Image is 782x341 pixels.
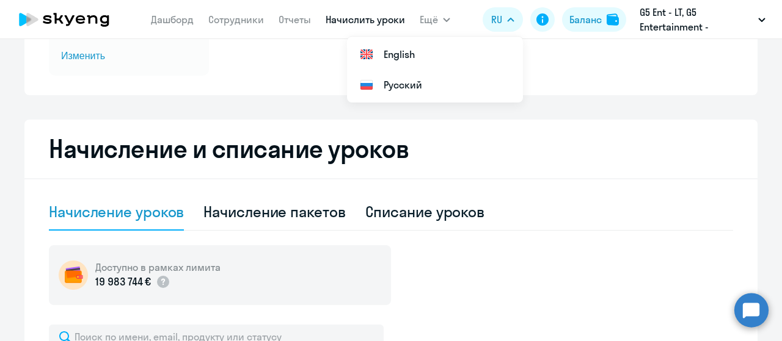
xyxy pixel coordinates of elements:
[347,37,523,102] ul: Ещё
[365,202,485,221] div: Списание уроков
[491,12,502,27] span: RU
[49,134,733,163] h2: Начисление и списание уроков
[95,260,221,274] h5: Доступно в рамках лимита
[151,13,194,26] a: Дашборд
[640,5,753,34] p: G5 Ent - LT, G5 Entertainment - [GEOGRAPHIC_DATA] / G5 Holdings LTD
[279,13,311,26] a: Отчеты
[95,274,151,290] p: 19 983 744 €
[634,5,772,34] button: G5 Ent - LT, G5 Entertainment - [GEOGRAPHIC_DATA] / G5 Holdings LTD
[359,77,374,92] img: Русский
[359,47,374,62] img: English
[49,202,184,221] div: Начисление уроков
[61,49,197,63] span: Изменить
[59,260,88,290] img: wallet-circle.png
[562,7,626,32] button: Балансbalance
[607,13,619,26] img: balance
[420,7,450,32] button: Ещё
[483,7,523,32] button: RU
[326,13,405,26] a: Начислить уроки
[208,13,264,26] a: Сотрудники
[203,202,345,221] div: Начисление пакетов
[569,12,602,27] div: Баланс
[420,12,438,27] span: Ещё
